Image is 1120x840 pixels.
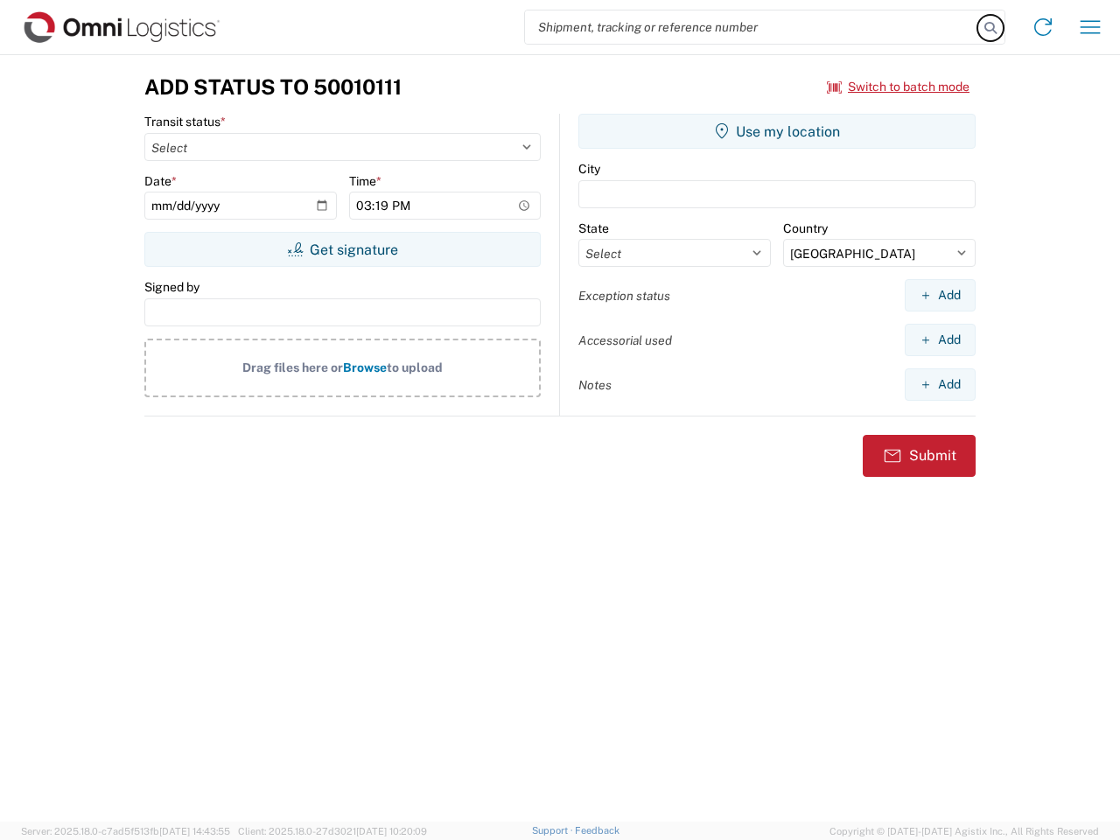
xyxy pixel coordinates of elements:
button: Add [905,279,976,311]
span: Drag files here or [242,360,343,374]
button: Submit [863,435,976,477]
span: [DATE] 10:20:09 [356,826,427,836]
label: Time [349,173,381,189]
label: Exception status [578,288,670,304]
span: [DATE] 14:43:55 [159,826,230,836]
label: Date [144,173,177,189]
input: Shipment, tracking or reference number [525,10,978,44]
label: Notes [578,377,612,393]
h3: Add Status to 50010111 [144,74,402,100]
span: to upload [387,360,443,374]
a: Feedback [575,825,619,836]
a: Support [532,825,576,836]
button: Get signature [144,232,541,267]
label: Country [783,220,828,236]
button: Use my location [578,114,976,149]
span: Browse [343,360,387,374]
span: Copyright © [DATE]-[DATE] Agistix Inc., All Rights Reserved [829,823,1099,839]
label: Signed by [144,279,199,295]
label: Transit status [144,114,226,129]
button: Add [905,324,976,356]
span: Client: 2025.18.0-27d3021 [238,826,427,836]
label: City [578,161,600,177]
span: Server: 2025.18.0-c7ad5f513fb [21,826,230,836]
label: State [578,220,609,236]
button: Add [905,368,976,401]
label: Accessorial used [578,332,672,348]
button: Switch to batch mode [827,73,969,101]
